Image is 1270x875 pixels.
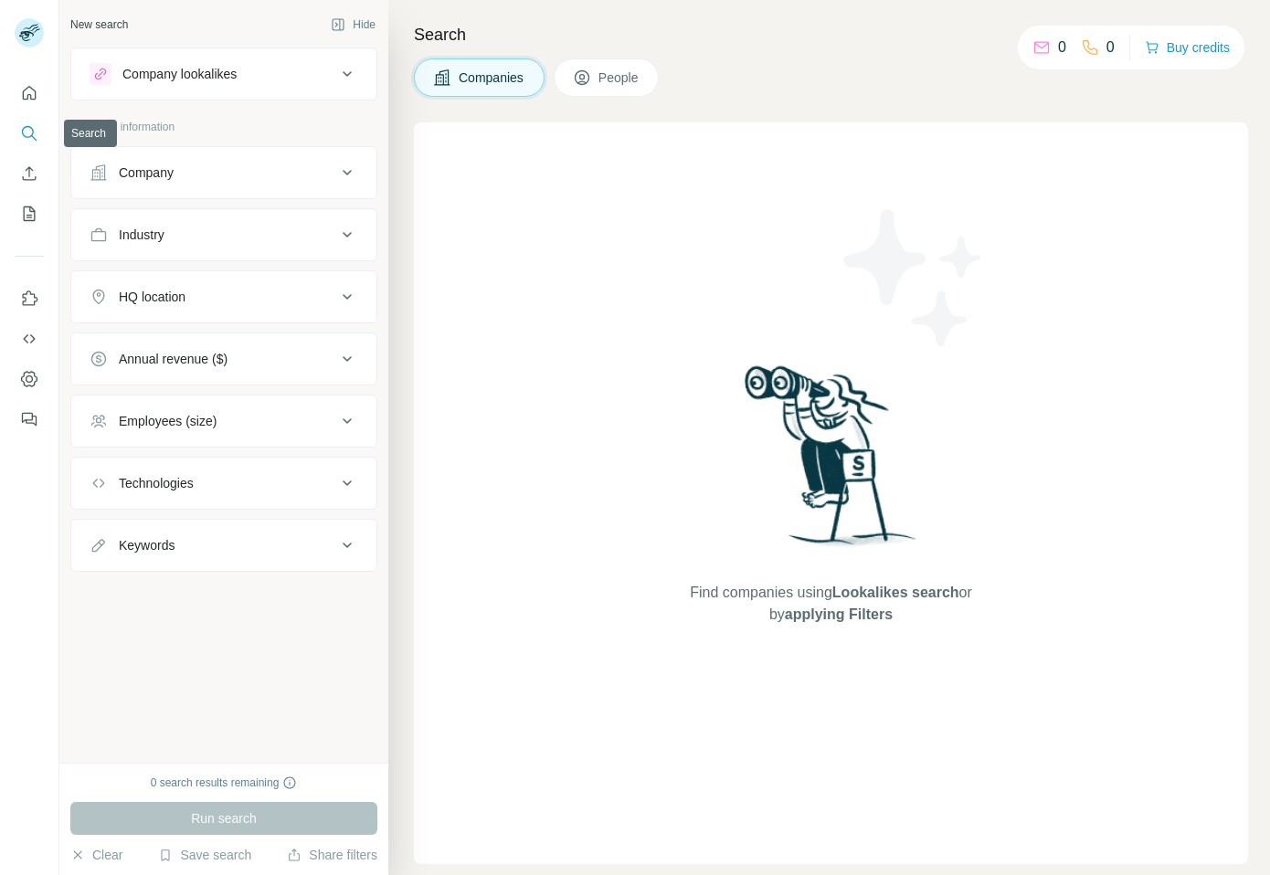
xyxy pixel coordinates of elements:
[70,16,128,33] div: New search
[15,363,44,395] button: Dashboard
[287,846,377,864] button: Share filters
[15,157,44,190] button: Enrich CSV
[70,119,377,135] p: Company information
[15,197,44,230] button: My lists
[71,275,376,319] button: HQ location
[119,412,217,430] div: Employees (size)
[158,846,251,864] button: Save search
[414,22,1248,47] h4: Search
[119,536,175,554] div: Keywords
[598,69,640,87] span: People
[459,69,525,87] span: Companies
[832,585,959,600] span: Lookalikes search
[785,606,893,622] span: applying Filters
[119,474,194,492] div: Technologies
[736,361,926,564] img: Surfe Illustration - Woman searching with binoculars
[684,582,977,626] span: Find companies using or by
[71,461,376,505] button: Technologies
[122,65,237,83] div: Company lookalikes
[71,151,376,195] button: Company
[71,52,376,96] button: Company lookalikes
[119,350,228,368] div: Annual revenue ($)
[119,226,164,244] div: Industry
[831,195,996,360] img: Surfe Illustration - Stars
[71,213,376,257] button: Industry
[119,288,185,306] div: HQ location
[1145,35,1230,60] button: Buy credits
[151,775,298,791] div: 0 search results remaining
[119,163,174,182] div: Company
[71,337,376,381] button: Annual revenue ($)
[15,322,44,355] button: Use Surfe API
[15,77,44,110] button: Quick start
[71,399,376,443] button: Employees (size)
[15,403,44,436] button: Feedback
[15,282,44,315] button: Use Surfe on LinkedIn
[1058,37,1066,58] p: 0
[1106,37,1115,58] p: 0
[15,117,44,150] button: Search
[71,523,376,567] button: Keywords
[318,11,388,38] button: Hide
[70,846,122,864] button: Clear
